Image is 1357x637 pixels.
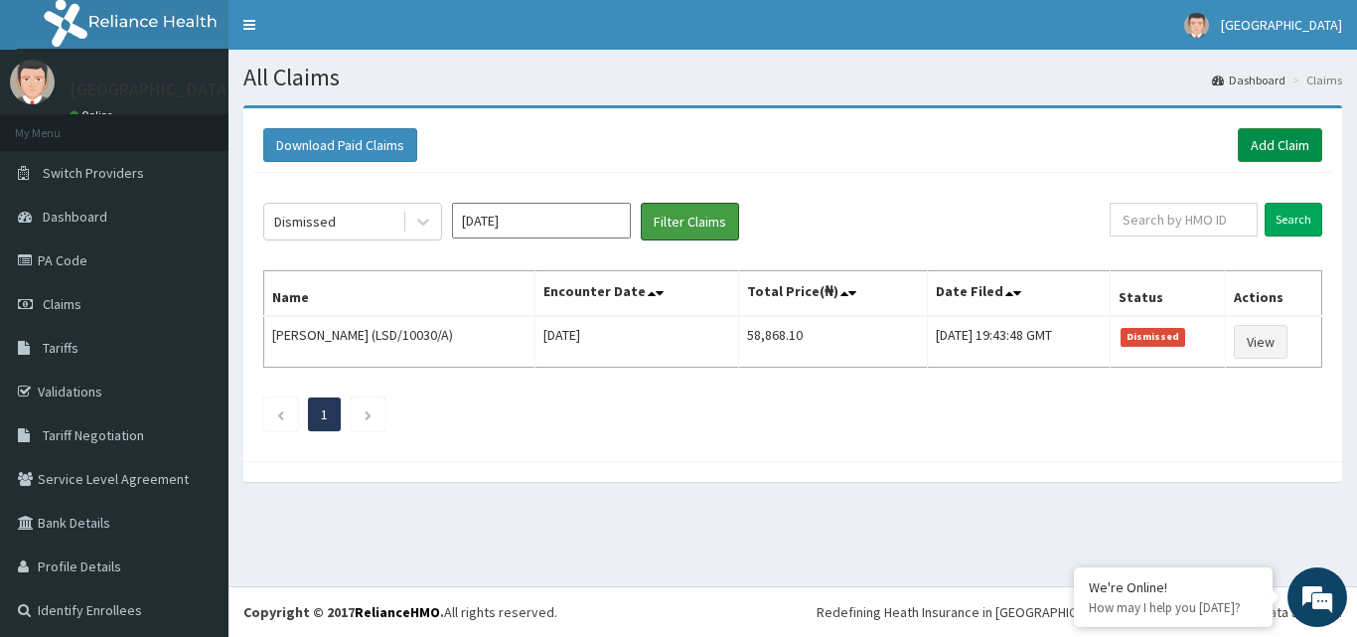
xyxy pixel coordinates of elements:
[1238,128,1322,162] a: Add Claim
[534,316,738,368] td: [DATE]
[263,128,417,162] button: Download Paid Claims
[321,405,328,423] a: Page 1 is your current page
[264,271,535,317] th: Name
[928,271,1111,317] th: Date Filed
[43,426,144,444] span: Tariff Negotiation
[103,111,334,137] div: Chat with us now
[1110,271,1225,317] th: Status
[43,295,81,313] span: Claims
[70,108,117,122] a: Online
[274,212,336,232] div: Dismissed
[452,203,631,239] input: Select Month and Year
[228,586,1357,637] footer: All rights reserved.
[1089,599,1258,616] p: How may I help you today?
[1234,325,1287,359] a: View
[1184,13,1209,38] img: User Image
[534,271,738,317] th: Encounter Date
[43,339,78,357] span: Tariffs
[10,60,55,104] img: User Image
[326,10,374,58] div: Minimize live chat window
[738,271,927,317] th: Total Price(₦)
[264,316,535,368] td: [PERSON_NAME] (LSD/10030/A)
[1225,271,1321,317] th: Actions
[70,80,233,98] p: [GEOGRAPHIC_DATA]
[1265,203,1322,237] input: Search
[37,99,80,149] img: d_794563401_company_1708531726252_794563401
[115,192,274,393] span: We're online!
[43,208,107,226] span: Dashboard
[1221,16,1342,34] span: [GEOGRAPHIC_DATA]
[1287,72,1342,88] li: Claims
[364,405,373,423] a: Next page
[355,603,440,621] a: RelianceHMO
[1212,72,1285,88] a: Dashboard
[1110,203,1258,237] input: Search by HMO ID
[641,203,739,240] button: Filter Claims
[1121,328,1186,346] span: Dismissed
[243,65,1342,90] h1: All Claims
[817,602,1342,622] div: Redefining Heath Insurance in [GEOGRAPHIC_DATA] using Telemedicine and Data Science!
[1089,578,1258,596] div: We're Online!
[928,316,1111,368] td: [DATE] 19:43:48 GMT
[738,316,927,368] td: 58,868.10
[10,425,378,495] textarea: Type your message and hit 'Enter'
[43,164,144,182] span: Switch Providers
[276,405,285,423] a: Previous page
[243,603,444,621] strong: Copyright © 2017 .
